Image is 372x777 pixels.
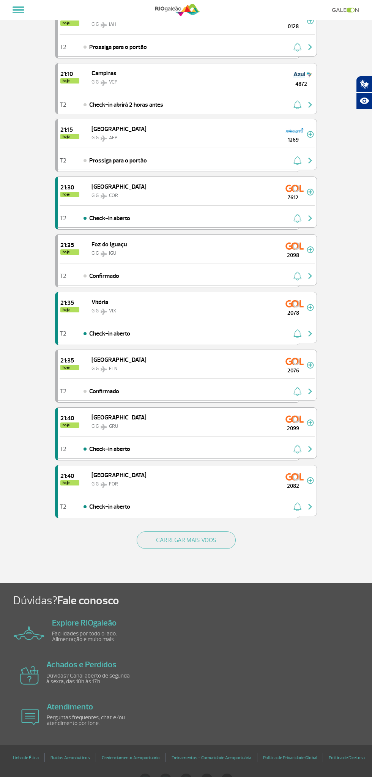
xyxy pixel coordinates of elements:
[47,715,134,726] p: Perguntas frequentes, chat e/ou atendimento por fone.
[60,473,79,479] span: 2025-08-28 21:40:00
[57,593,119,608] span: Fale conosco
[293,502,301,511] img: sino-painel-voo.svg
[60,158,66,163] span: T2
[91,21,99,27] span: GIG
[89,156,147,165] span: Prossiga para o portão
[263,752,317,763] a: Política de Privacidade Global
[306,100,315,109] img: seta-direita-painel-voo.svg
[46,659,117,670] a: Achados e Perdidos
[60,242,79,248] span: 2025-08-28 21:35:00
[52,618,117,628] a: Explore RIOgaleão
[60,358,79,364] span: 2025-08-28 21:35:00
[60,365,79,370] span: hoje
[307,477,314,484] img: mais-info-painel-voo.svg
[279,22,307,30] span: 0128
[91,308,99,314] span: GIG
[60,78,79,84] span: hoje
[60,134,79,139] span: hoje
[285,355,304,367] img: GOL Transportes Aereos
[137,531,236,549] button: CARREGAR MAIS VOOS
[60,216,66,221] span: T2
[91,356,147,364] span: [GEOGRAPHIC_DATA]
[109,308,116,314] span: VIX
[91,298,108,306] span: Vitória
[91,125,147,133] span: [GEOGRAPHIC_DATA]
[109,135,118,141] span: AEP
[287,80,315,88] span: 4872
[306,387,315,396] img: seta-direita-painel-voo.svg
[14,626,44,640] img: airplane icon
[60,422,79,428] span: hoje
[109,423,118,429] span: GRU
[307,304,314,311] img: mais-info-painel-voo.svg
[13,752,39,763] a: Linha de Ética
[89,43,147,52] span: Prossiga para o portão
[60,480,79,485] span: hoje
[91,241,127,248] span: Foz do Iguaçu
[285,240,304,252] img: GOL Transportes Aereos
[20,666,39,685] img: airplane icon
[91,250,99,256] span: GIG
[47,701,93,712] a: Atendimento
[13,594,372,608] h1: Dúvidas?
[89,329,130,338] span: Check-in aberto
[307,131,314,138] img: mais-info-painel-voo.svg
[172,752,251,763] a: Treinamentos - Comunidade Aeroportuária
[109,79,118,85] span: VCP
[60,249,79,255] span: hoje
[60,44,66,50] span: T2
[91,183,147,191] span: [GEOGRAPHIC_DATA]
[285,182,304,194] img: GOL Transportes Aereos
[50,752,90,763] a: Ruídos Aeronáuticos
[293,214,301,223] img: sino-painel-voo.svg
[293,329,301,338] img: sino-painel-voo.svg
[307,419,314,426] img: mais-info-painel-voo.svg
[91,79,99,85] span: GIG
[91,69,117,77] span: Campinas
[307,17,314,24] img: mais-info-painel-voo.svg
[60,20,79,26] span: hoje
[356,76,372,93] button: Abrir tradutor de língua de sinais.
[60,504,66,509] span: T2
[285,125,304,137] img: Aerolineas Argentinas
[279,482,307,490] span: 2082
[91,471,147,479] span: [GEOGRAPHIC_DATA]
[60,300,79,306] span: 2025-08-28 21:35:00
[279,309,307,317] span: 2078
[307,246,314,253] img: mais-info-painel-voo.svg
[293,156,301,165] img: sino-painel-voo.svg
[285,298,304,310] img: GOL Transportes Aereos
[60,331,66,336] span: T2
[293,69,312,81] img: Azul Linhas Aéreas
[285,413,304,425] img: GOL Transportes Aereos
[279,136,307,144] span: 1269
[91,192,99,199] span: GIG
[60,389,66,394] span: T2
[293,444,301,454] img: sino-painel-voo.svg
[89,502,130,511] span: Check-in aberto
[293,43,301,52] img: sino-painel-voo.svg
[60,446,66,452] span: T2
[91,366,99,372] span: GIG
[279,251,307,259] span: 2098
[306,214,315,223] img: seta-direita-painel-voo.svg
[356,76,372,109] div: Plugin de acessibilidade da Hand Talk.
[60,415,79,421] span: 2025-08-28 21:40:00
[307,189,314,195] img: mais-info-painel-voo.svg
[285,471,304,483] img: GOL Transportes Aereos
[60,184,79,191] span: 2025-08-28 21:30:00
[306,271,315,281] img: seta-direita-painel-voo.svg
[293,271,301,281] img: sino-painel-voo.svg
[109,192,118,199] span: COR
[60,127,79,133] span: 2025-08-28 21:15:00
[60,102,66,107] span: T2
[279,367,307,375] span: 2076
[89,271,119,281] span: Confirmado
[109,250,116,256] span: IGU
[306,444,315,454] img: seta-direita-painel-voo.svg
[109,366,117,372] span: FLN
[91,414,147,421] span: [GEOGRAPHIC_DATA]
[91,135,99,141] span: GIG
[356,93,372,109] button: Abrir recursos assistivos.
[293,100,301,109] img: sino-painel-voo.svg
